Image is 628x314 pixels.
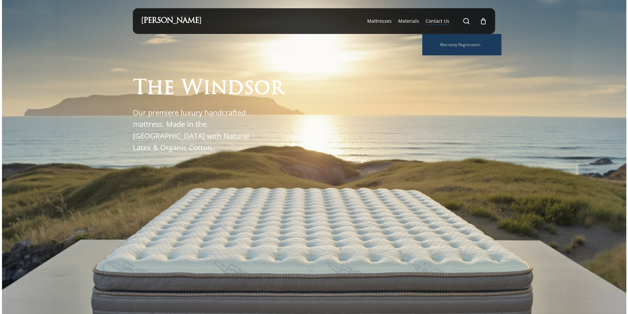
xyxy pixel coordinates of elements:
span: Warranty Registration [440,42,480,47]
nav: Main Menu [364,8,487,34]
a: [PERSON_NAME] [141,17,201,25]
a: Materials [398,18,419,24]
span: r [270,79,284,99]
span: i [203,79,211,99]
span: s [244,79,254,99]
a: Mattresses [367,18,392,24]
span: o [254,79,270,99]
h1: The Windsor [133,79,284,99]
span: n [211,79,227,99]
span: e [164,79,174,99]
a: Warranty Registration [429,41,495,49]
a: Contact Us [426,18,449,24]
span: d [227,79,244,99]
a: Cart [480,17,487,25]
span: W [181,79,203,99]
p: Our premiere luxury handcrafted mattress. Made in the [GEOGRAPHIC_DATA] with Natural Latex & Orga... [133,107,256,153]
span: T [133,79,147,99]
span: h [147,79,164,99]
